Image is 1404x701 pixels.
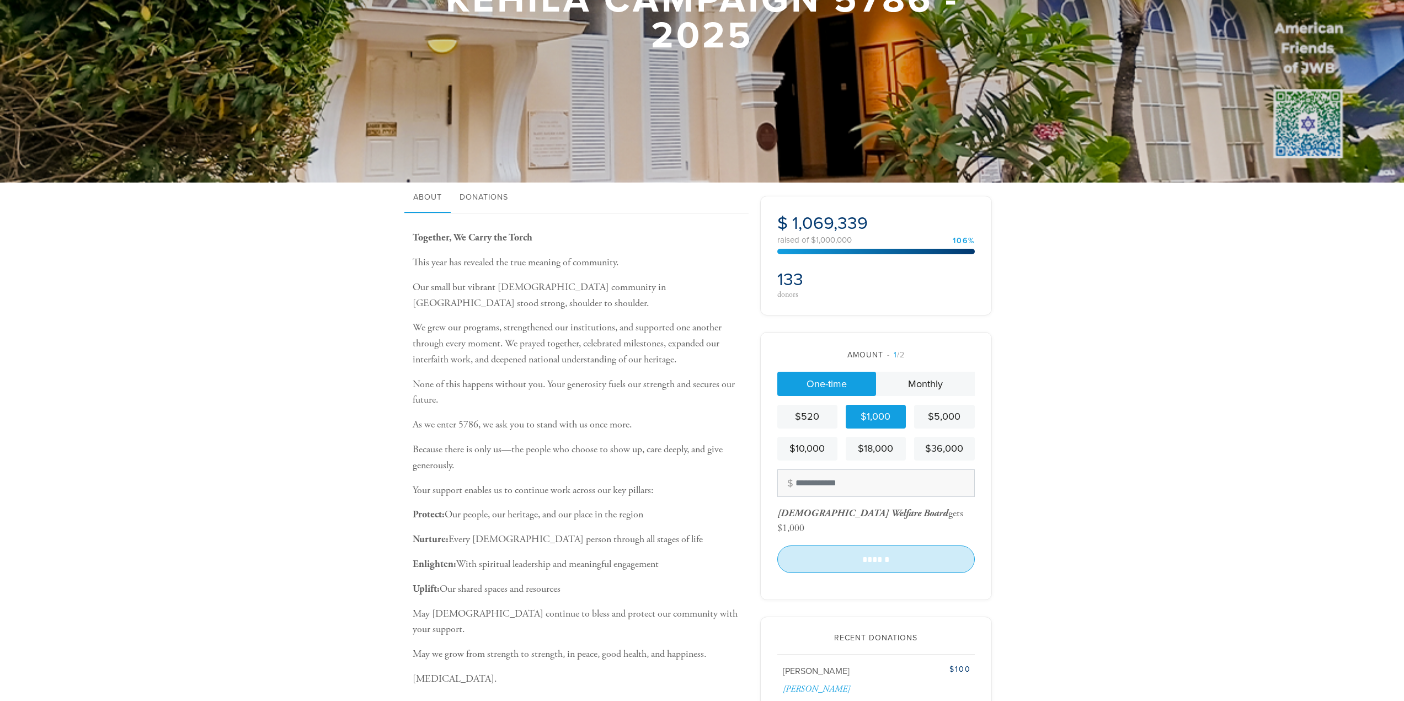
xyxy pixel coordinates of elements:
span: [PERSON_NAME] [783,666,850,677]
a: $10,000 [777,437,837,461]
b: Uplift: [413,582,440,595]
div: $1,000 [777,522,804,534]
a: Donations [451,183,517,213]
div: $36,000 [919,441,970,456]
div: donors [777,291,873,298]
div: $5,000 [919,409,970,424]
p: May we grow from strength to strength, in peace, good health, and happiness. [413,646,744,662]
div: $520 [782,409,833,424]
p: With spiritual leadership and meaningful engagement [413,556,744,572]
a: $5,000 [914,405,974,429]
p: [MEDICAL_DATA]. [413,671,744,687]
p: Because there is only us—the people who choose to show up, care deeply, and give generously. [413,442,744,474]
b: Protect: [413,508,445,521]
div: gets [777,507,963,520]
div: $100 [905,663,970,675]
h2: Recent Donations [777,634,975,643]
b: Together, We Carry the Torch [413,231,532,244]
p: As we enter 5786, we ask you to stand with us once more. [413,417,744,433]
span: 1,069,339 [792,213,868,234]
p: We grew our programs, strengthened our institutions, and supported one another through every mome... [413,320,744,367]
a: $18,000 [846,437,906,461]
p: Our shared spaces and resources [413,581,744,597]
a: One-time [777,372,876,396]
div: $10,000 [782,441,833,456]
p: May [DEMOGRAPHIC_DATA] continue to bless and protect our community with your support. [413,606,744,638]
a: $1,000 [846,405,906,429]
span: /2 [887,350,905,360]
p: Your support enables us to continue work across our key pillars: [413,483,744,499]
p: Our small but vibrant [DEMOGRAPHIC_DATA] community in [GEOGRAPHIC_DATA] stood strong, shoulder to... [413,280,744,312]
a: Monthly [876,372,975,396]
a: $520 [777,405,837,429]
div: [PERSON_NAME] [783,684,971,694]
div: $18,000 [850,441,901,456]
span: 1 [894,350,897,360]
p: Our people, our heritage, and our place in the region [413,507,744,523]
p: This year has revealed the true meaning of community. [413,255,744,271]
div: Amount [777,349,975,361]
a: About [404,183,451,213]
h2: 133 [777,269,873,290]
div: raised of $1,000,000 [777,236,975,244]
b: Enlighten: [413,558,456,570]
div: 106% [953,237,975,245]
span: [DEMOGRAPHIC_DATA] Welfare Board [777,507,948,520]
div: $1,000 [850,409,901,424]
a: $36,000 [914,437,974,461]
span: $ [777,213,788,234]
b: Nurture: [413,533,449,545]
p: Every [DEMOGRAPHIC_DATA] person through all stages of life [413,532,744,548]
p: None of this happens without you. Your generosity fuels our strength and secures our future. [413,377,744,409]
